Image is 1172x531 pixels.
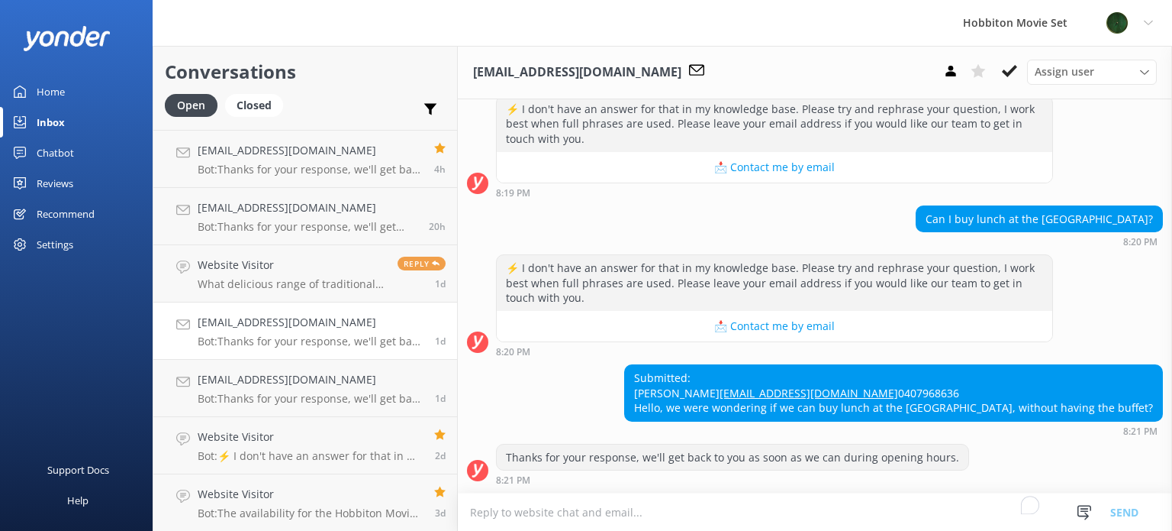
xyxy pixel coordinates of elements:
[198,335,423,348] p: Bot: Thanks for your response, we'll get back to you as soon as we can during opening hours.
[153,360,457,417] a: [EMAIL_ADDRESS][DOMAIN_NAME]Bot:Thanks for your response, we'll get back to you as soon as we can...
[165,96,225,113] a: Open
[916,236,1163,247] div: Aug 20 2025 08:20pm (UTC +12:00) Pacific/Auckland
[37,138,74,168] div: Chatbot
[1027,60,1157,84] div: Assign User
[198,163,423,176] p: Bot: Thanks for your response, we'll get back to you as soon as we can during opening hours.
[198,449,423,463] p: Bot: ⚡ I don't have an answer for that in my knowledge base. Please try and rephrase your questio...
[496,346,1053,357] div: Aug 20 2025 08:20pm (UTC +12:00) Pacific/Auckland
[496,187,1053,198] div: Aug 20 2025 08:19pm (UTC +12:00) Pacific/Auckland
[624,426,1163,436] div: Aug 20 2025 08:21pm (UTC +12:00) Pacific/Auckland
[37,229,73,260] div: Settings
[153,303,457,360] a: [EMAIL_ADDRESS][DOMAIN_NAME]Bot:Thanks for your response, we'll get back to you as soon as we can...
[198,486,423,503] h4: Website Visitor
[473,63,681,83] h3: [EMAIL_ADDRESS][DOMAIN_NAME]
[225,94,283,117] div: Closed
[165,94,217,117] div: Open
[497,255,1052,311] div: ⚡ I don't have an answer for that in my knowledge base. Please try and rephrase your question, I ...
[497,311,1052,342] button: 📩 Contact me by email
[37,199,95,229] div: Recommend
[198,142,423,159] h4: [EMAIL_ADDRESS][DOMAIN_NAME]
[153,245,457,303] a: Website VisitorWhat delicious range of traditional fayre does The green dragon serve?Reply1d
[458,494,1172,531] textarea: To enrich screen reader interactions, please activate Accessibility in Grammarly extension settings
[198,371,423,388] h4: [EMAIL_ADDRESS][DOMAIN_NAME]
[23,26,111,51] img: yonder-white-logo.png
[496,189,530,198] strong: 8:19 PM
[398,257,446,270] span: Reply
[198,277,386,291] p: What delicious range of traditional fayre does The green dragon serve?
[497,152,1052,183] button: 📩 Contact me by email
[198,507,423,520] p: Bot: The availability for the Hobbiton Movie Set Beer Festival in [DATE] will be released soon. Y...
[625,365,1162,421] div: Submitted: [PERSON_NAME] 0407968636 Hello, we were wondering if we can buy lunch at the [GEOGRAPH...
[165,57,446,86] h2: Conversations
[153,417,457,474] a: Website VisitorBot:⚡ I don't have an answer for that in my knowledge base. Please try and rephras...
[198,199,417,216] h4: [EMAIL_ADDRESS][DOMAIN_NAME]
[720,386,898,400] a: [EMAIL_ADDRESS][DOMAIN_NAME]
[497,96,1052,152] div: ⚡ I don't have an answer for that in my knowledge base. Please try and rephrase your question, I ...
[1106,11,1129,34] img: 34-1625720359.png
[435,277,446,290] span: Aug 21 2025 04:07am (UTC +12:00) Pacific/Auckland
[435,507,446,520] span: Aug 19 2025 04:32am (UTC +12:00) Pacific/Auckland
[225,96,291,113] a: Closed
[1123,238,1158,247] strong: 8:20 PM
[198,314,423,331] h4: [EMAIL_ADDRESS][DOMAIN_NAME]
[37,76,65,107] div: Home
[1123,427,1158,436] strong: 8:21 PM
[153,188,457,245] a: [EMAIL_ADDRESS][DOMAIN_NAME]Bot:Thanks for your response, we'll get back to you as soon as we can...
[198,220,417,234] p: Bot: Thanks for your response, we'll get back to you as soon as we can during opening hours.
[916,206,1162,232] div: Can I buy lunch at the [GEOGRAPHIC_DATA]?
[37,107,65,138] div: Inbox
[153,131,457,188] a: [EMAIL_ADDRESS][DOMAIN_NAME]Bot:Thanks for your response, we'll get back to you as soon as we can...
[435,449,446,462] span: Aug 20 2025 12:26pm (UTC +12:00) Pacific/Auckland
[47,455,109,485] div: Support Docs
[496,476,530,485] strong: 8:21 PM
[497,445,968,471] div: Thanks for your response, we'll get back to you as soon as we can during opening hours.
[198,429,423,445] h4: Website Visitor
[496,348,530,357] strong: 8:20 PM
[1035,63,1094,80] span: Assign user
[429,220,446,233] span: Aug 21 2025 05:12pm (UTC +12:00) Pacific/Auckland
[67,485,89,516] div: Help
[435,392,446,405] span: Aug 20 2025 02:52pm (UTC +12:00) Pacific/Auckland
[435,335,446,348] span: Aug 20 2025 08:21pm (UTC +12:00) Pacific/Auckland
[198,392,423,406] p: Bot: Thanks for your response, we'll get back to you as soon as we can during opening hours.
[496,474,969,485] div: Aug 20 2025 08:21pm (UTC +12:00) Pacific/Auckland
[434,163,446,176] span: Aug 22 2025 08:54am (UTC +12:00) Pacific/Auckland
[37,168,73,199] div: Reviews
[198,257,386,274] h4: Website Visitor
